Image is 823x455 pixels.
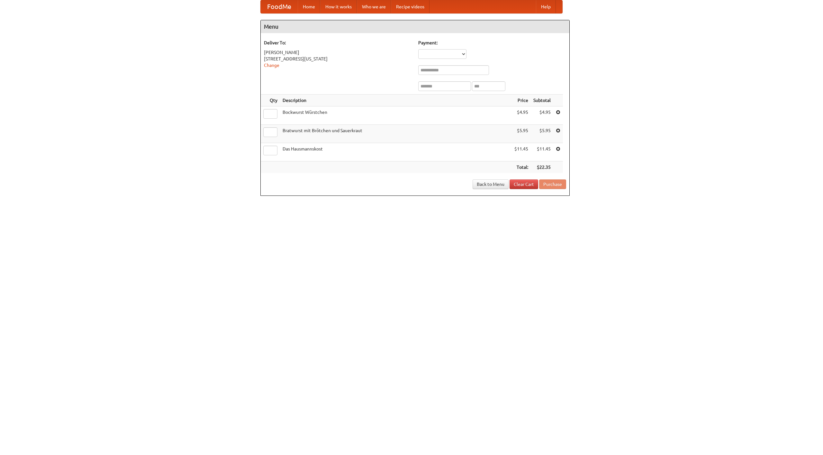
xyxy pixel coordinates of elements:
[264,56,412,62] div: [STREET_ADDRESS][US_STATE]
[298,0,320,13] a: Home
[531,125,553,143] td: $5.95
[536,0,556,13] a: Help
[418,40,566,46] h5: Payment:
[320,0,357,13] a: How it works
[512,95,531,106] th: Price
[261,95,280,106] th: Qty
[512,125,531,143] td: $5.95
[473,179,509,189] a: Back to Menu
[261,0,298,13] a: FoodMe
[261,20,569,33] h4: Menu
[357,0,391,13] a: Who we are
[539,179,566,189] button: Purchase
[264,63,279,68] a: Change
[264,40,412,46] h5: Deliver To:
[531,95,553,106] th: Subtotal
[531,143,553,161] td: $11.45
[280,95,512,106] th: Description
[531,106,553,125] td: $4.95
[512,161,531,173] th: Total:
[280,143,512,161] td: Das Hausmannskost
[391,0,430,13] a: Recipe videos
[510,179,538,189] a: Clear Cart
[280,106,512,125] td: Bockwurst Würstchen
[264,49,412,56] div: [PERSON_NAME]
[512,143,531,161] td: $11.45
[280,125,512,143] td: Bratwurst mit Brötchen und Sauerkraut
[531,161,553,173] th: $22.35
[512,106,531,125] td: $4.95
